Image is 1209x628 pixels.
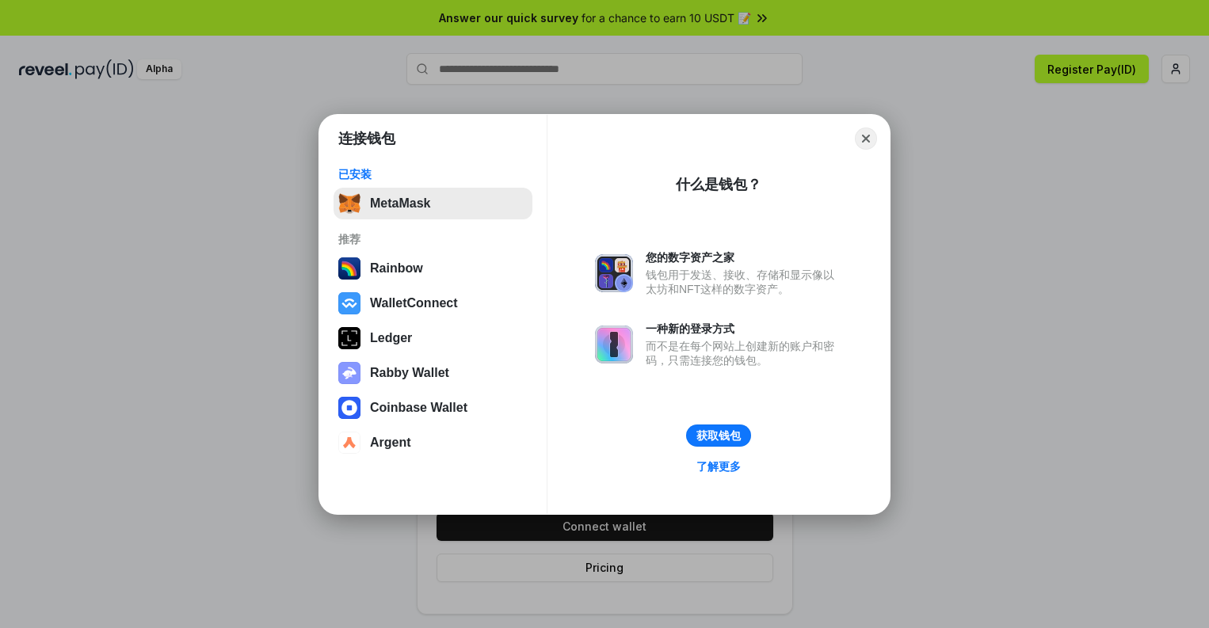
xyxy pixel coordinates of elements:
div: Ledger [370,331,412,345]
button: Ledger [334,322,532,354]
img: svg+xml,%3Csvg%20xmlns%3D%22http%3A%2F%2Fwww.w3.org%2F2000%2Fsvg%22%20width%3D%2228%22%20height%3... [338,327,360,349]
img: svg+xml,%3Csvg%20xmlns%3D%22http%3A%2F%2Fwww.w3.org%2F2000%2Fsvg%22%20fill%3D%22none%22%20viewBox... [338,362,360,384]
div: Rainbow [370,261,423,276]
button: Rabby Wallet [334,357,532,389]
div: 什么是钱包？ [676,175,761,194]
button: Rainbow [334,253,532,284]
button: 获取钱包 [686,424,751,447]
div: 获取钱包 [696,428,741,443]
a: 了解更多 [687,456,750,477]
img: svg+xml,%3Csvg%20xmlns%3D%22http%3A%2F%2Fwww.w3.org%2F2000%2Fsvg%22%20fill%3D%22none%22%20viewBox... [595,325,633,363]
div: 推荐 [338,232,528,246]
h1: 连接钱包 [338,129,395,148]
div: MetaMask [370,196,430,211]
div: 已安装 [338,167,528,181]
div: Coinbase Wallet [370,401,467,415]
div: 一种新的登录方式 [646,322,842,336]
div: WalletConnect [370,296,458,310]
button: Coinbase Wallet [334,392,532,424]
img: svg+xml,%3Csvg%20fill%3D%22none%22%20height%3D%2233%22%20viewBox%3D%220%200%2035%2033%22%20width%... [338,192,360,215]
button: Argent [334,427,532,459]
img: svg+xml,%3Csvg%20width%3D%2228%22%20height%3D%2228%22%20viewBox%3D%220%200%2028%2028%22%20fill%3D... [338,397,360,419]
img: svg+xml,%3Csvg%20width%3D%22120%22%20height%3D%22120%22%20viewBox%3D%220%200%20120%20120%22%20fil... [338,257,360,280]
div: 您的数字资产之家 [646,250,842,265]
div: 了解更多 [696,459,741,474]
img: svg+xml,%3Csvg%20xmlns%3D%22http%3A%2F%2Fwww.w3.org%2F2000%2Fsvg%22%20fill%3D%22none%22%20viewBox... [595,254,633,292]
div: Argent [370,436,411,450]
img: svg+xml,%3Csvg%20width%3D%2228%22%20height%3D%2228%22%20viewBox%3D%220%200%2028%2028%22%20fill%3D... [338,432,360,454]
div: 而不是在每个网站上创建新的账户和密码，只需连接您的钱包。 [646,339,842,367]
img: svg+xml,%3Csvg%20width%3D%2228%22%20height%3D%2228%22%20viewBox%3D%220%200%2028%2028%22%20fill%3D... [338,292,360,314]
div: 钱包用于发送、接收、存储和显示像以太坊和NFT这样的数字资产。 [646,268,842,296]
button: WalletConnect [334,287,532,319]
div: Rabby Wallet [370,366,449,380]
button: MetaMask [334,188,532,219]
button: Close [855,128,877,150]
